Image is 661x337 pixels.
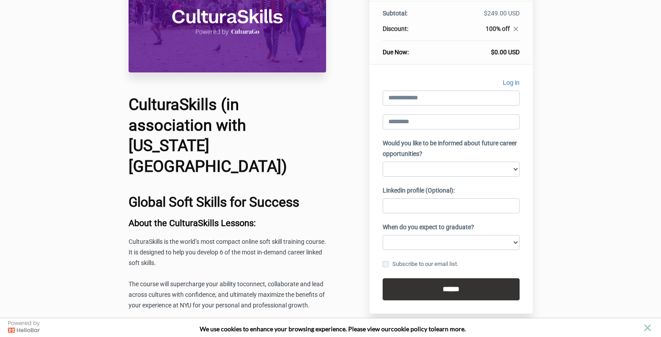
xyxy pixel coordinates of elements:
[391,325,427,333] a: cookie policy
[383,138,520,159] label: Would you like to be informed about future career opportunities?
[129,280,325,309] span: connect, collaborate and lead across cultures with confidence, and ultimately maximize the benefi...
[491,49,520,56] span: $0.00 USD
[129,194,299,210] b: Global Soft Skills for Success
[383,222,474,233] label: When do you expect to graduate?
[383,259,458,269] label: Subscribe to our email list.
[129,280,243,288] span: The course will supercharge your ability to
[383,10,407,17] span: Subtotal:
[512,25,520,33] i: close
[383,41,440,57] th: Due Now:
[383,186,455,196] label: Linkedin profile (Optional):
[440,9,519,24] td: $249.00 USD
[129,95,327,177] h1: CulturaSkills (in association with [US_STATE][GEOGRAPHIC_DATA])
[434,325,466,333] span: learn more.
[129,218,327,228] h3: About the CulturaSkills Lessons:
[429,325,434,333] strong: to
[383,24,440,41] th: Discount:
[642,322,653,333] button: close
[129,238,326,266] span: CulturaSkills is the world’s most compact online soft skill training course. It is designed to he...
[486,25,510,32] span: 100% off
[200,325,391,333] span: We use cookies to enhance your browsing experience. Please view our
[510,25,520,35] a: close
[383,261,389,267] input: Subscribe to our email list.
[503,78,520,91] a: Log in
